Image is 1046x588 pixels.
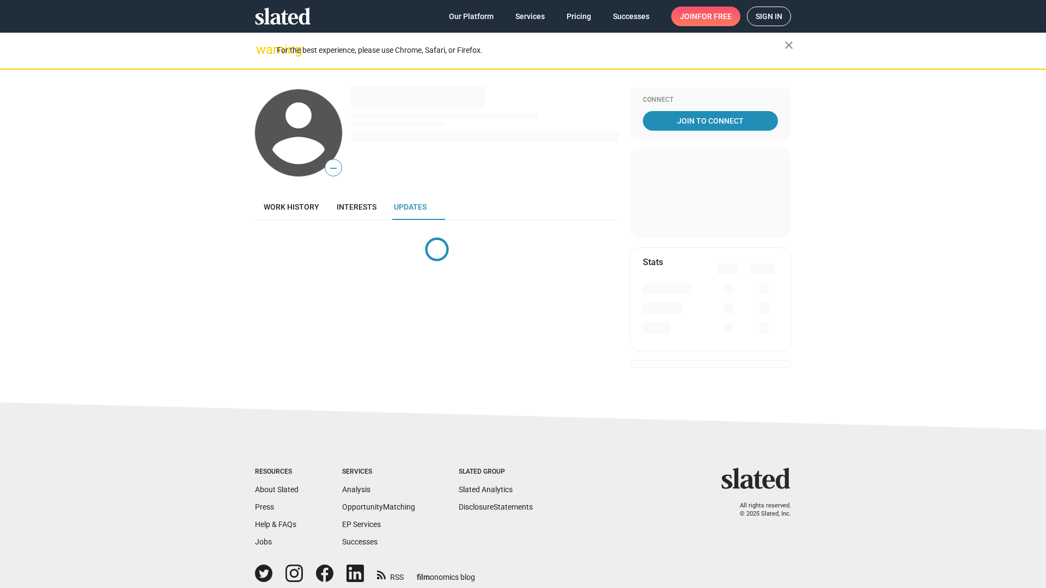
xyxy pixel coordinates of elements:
a: Slated Analytics [459,485,513,494]
a: EP Services [342,520,381,529]
a: Successes [604,7,658,26]
a: Interests [328,194,385,220]
span: Sign in [756,7,782,26]
a: Joinfor free [671,7,740,26]
span: Successes [613,7,649,26]
a: Sign in [747,7,791,26]
a: Analysis [342,485,370,494]
a: Jobs [255,537,272,546]
span: Join [680,7,732,26]
span: for free [697,7,732,26]
a: Help & FAQs [255,520,296,529]
span: Our Platform [449,7,494,26]
mat-card-title: Stats [643,256,663,268]
a: Work history [255,194,328,220]
div: Resources [255,468,299,476]
a: Press [255,503,274,511]
a: About Slated [255,485,299,494]
span: Join To Connect [645,111,776,131]
div: For the best experience, please use Chrome, Safari, or Firefox. [277,43,784,58]
mat-icon: close [782,39,795,52]
a: Pricing [558,7,600,26]
span: film [417,573,430,581]
div: Connect [643,96,778,105]
span: Pricing [567,7,591,26]
a: Services [507,7,554,26]
span: Updates [394,203,427,211]
span: Work history [264,203,319,211]
a: Successes [342,537,378,546]
p: All rights reserved. © 2025 Slated, Inc. [728,502,791,518]
a: RSS [377,566,404,583]
a: OpportunityMatching [342,503,415,511]
mat-icon: warning [256,43,269,56]
span: Services [515,7,545,26]
a: filmonomics blog [417,563,475,583]
div: Slated Group [459,468,533,476]
div: Services [342,468,415,476]
span: — [325,161,342,175]
a: Updates [385,194,435,220]
a: DisclosureStatements [459,503,533,511]
a: Join To Connect [643,111,778,131]
a: Our Platform [440,7,502,26]
span: Interests [337,203,376,211]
